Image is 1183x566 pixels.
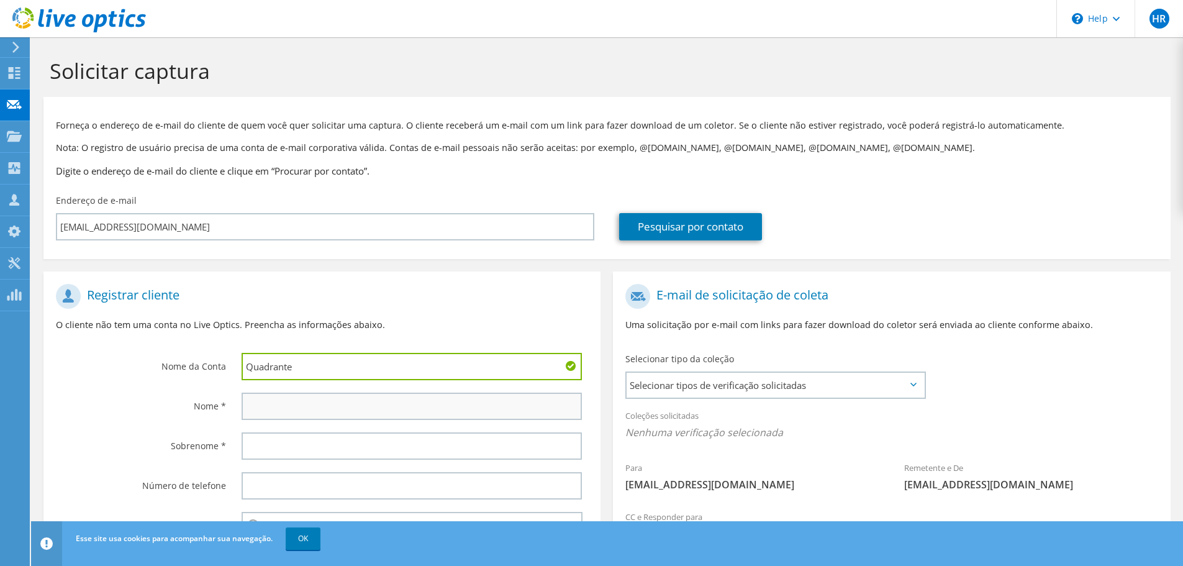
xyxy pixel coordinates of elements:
[56,284,582,309] h1: Registrar cliente
[613,455,892,498] div: Para
[613,504,1170,547] div: CC e Responder para
[1072,13,1083,24] svg: \n
[56,141,1158,155] p: Nota: O registro de usuário precisa de uma conta de e-mail corporativa válida. Contas de e-mail p...
[56,164,1158,178] h3: Digite o endereço de e-mail do cliente e clique em “Procurar por contato”.
[56,393,226,413] label: Nome *
[892,455,1171,498] div: Remetente e De
[286,527,320,550] a: OK
[56,472,226,492] label: Número de telefone
[56,194,137,207] label: Endereço de e-mail
[76,533,273,544] span: Esse site usa cookies para acompanhar sua navegação.
[1149,9,1169,29] span: HR
[56,353,226,373] label: Nome da Conta
[625,353,734,365] label: Selecionar tipo da coleção
[625,426,1158,439] span: Nenhuma verificação selecionada
[625,318,1158,332] p: Uma solicitação por e-mail com links para fazer download do coletor será enviada ao cliente confo...
[627,373,924,398] span: Selecionar tipos de verificação solicitadas
[56,512,226,532] label: País *
[625,284,1151,309] h1: E-mail de solicitação de coleta
[625,478,879,491] span: [EMAIL_ADDRESS][DOMAIN_NAME]
[56,432,226,452] label: Sobrenome *
[56,318,588,332] p: O cliente não tem uma conta no Live Optics. Preencha as informações abaixo.
[904,478,1158,491] span: [EMAIL_ADDRESS][DOMAIN_NAME]
[50,58,1158,84] h1: Solicitar captura
[56,119,1158,132] p: Forneça o endereço de e-mail do cliente de quem você quer solicitar uma captura. O cliente recebe...
[613,403,1170,449] div: Coleções solicitadas
[619,213,762,240] a: Pesquisar por contato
